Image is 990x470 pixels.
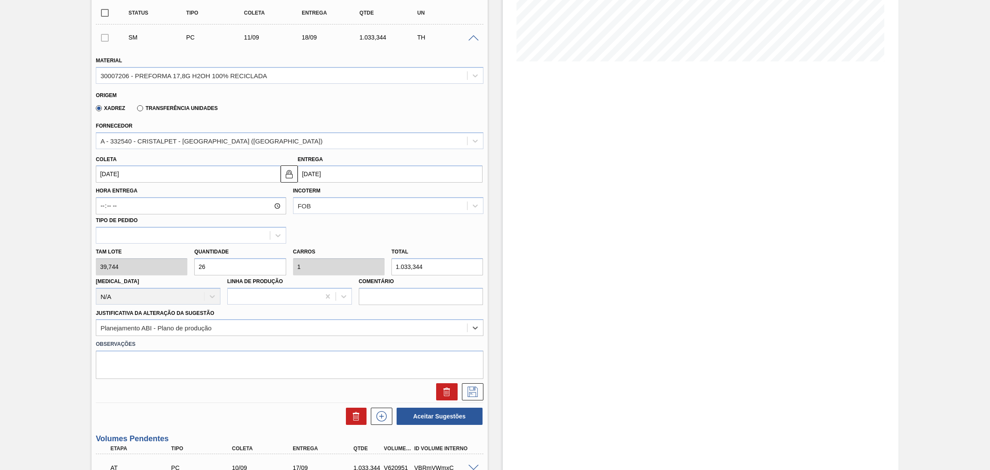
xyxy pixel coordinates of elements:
div: Excluir Sugestão [432,383,458,400]
label: Entrega [298,156,323,162]
button: locked [281,165,298,183]
label: [MEDICAL_DATA] [96,278,139,284]
div: Sugestão Manual [126,34,192,41]
label: Hora Entrega [96,185,286,197]
label: Origem [96,92,117,98]
div: Coleta [230,446,299,452]
div: Aceitar Sugestões [392,407,483,426]
h3: Volumes Pendentes [96,434,483,443]
label: Linha de Produção [227,278,283,284]
div: Qtde [351,446,384,452]
div: A - 332540 - CRISTALPET - [GEOGRAPHIC_DATA] ([GEOGRAPHIC_DATA]) [101,137,323,144]
div: FOB [298,202,311,210]
input: dd/mm/yyyy [96,165,281,183]
button: Aceitar Sugestões [397,408,483,425]
div: 18/09/2025 [299,34,365,41]
div: Tipo [169,446,238,452]
div: Qtde [357,10,423,16]
div: 1.033,344 [357,34,423,41]
div: Excluir Sugestões [342,408,367,425]
div: Entrega [299,10,365,16]
label: Justificativa da Alteração da Sugestão [96,310,214,316]
img: locked [284,169,294,179]
label: Xadrez [96,105,125,111]
div: Nova sugestão [367,408,392,425]
div: Salvar Sugestão [458,383,483,400]
div: Id Volume Interno [412,446,481,452]
div: Status [126,10,192,16]
div: 11/09/2025 [242,34,307,41]
input: dd/mm/yyyy [298,165,483,183]
div: TH [415,34,480,41]
label: Tam lote [96,246,187,258]
div: Volume Portal [382,446,414,452]
label: Tipo de pedido [96,217,137,223]
div: Tipo [184,10,249,16]
label: Fornecedor [96,123,132,129]
label: Coleta [96,156,116,162]
div: Planejamento ABI - Plano de produção [101,324,212,332]
label: Incoterm [293,188,321,194]
div: 30007206 - PREFORMA 17,8G H2OH 100% RECICLADA [101,72,267,79]
label: Quantidade [194,249,229,255]
div: UN [415,10,480,16]
div: Coleta [242,10,307,16]
label: Carros [293,249,315,255]
label: Comentário [359,275,483,288]
div: Pedido de Compra [184,34,249,41]
label: Observações [96,338,483,351]
div: Etapa [108,446,177,452]
label: Material [96,58,122,64]
label: Total [391,249,408,255]
label: Transferência Unidades [137,105,217,111]
div: Entrega [290,446,360,452]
